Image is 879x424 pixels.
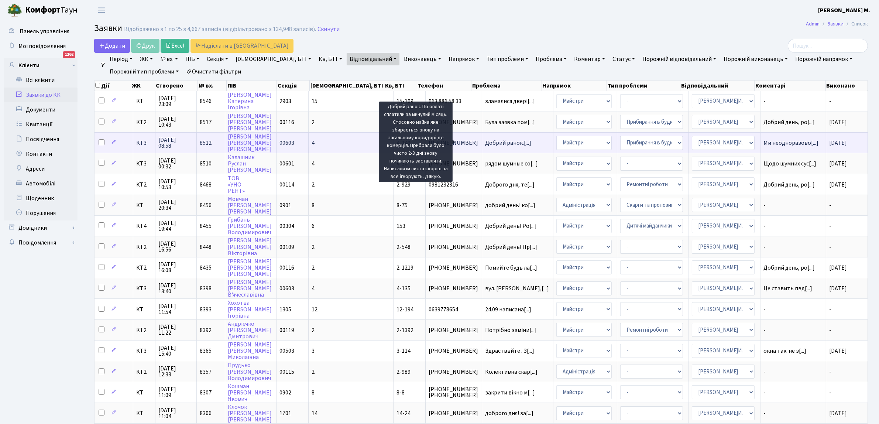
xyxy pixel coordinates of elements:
span: 1701 [279,409,291,417]
a: Мовчан[PERSON_NAME][PERSON_NAME] [228,195,272,216]
span: КТ2 [136,265,152,271]
span: 8-75 [396,201,408,209]
span: окна так. не з[...] [763,347,806,355]
span: КТ [136,307,152,312]
a: Прудько[PERSON_NAME]Володимирович [228,362,272,382]
a: Відповідальний [347,53,399,65]
span: 3 [312,347,315,355]
a: Клочок[PERSON_NAME][PERSON_NAME] [228,403,272,424]
a: Посвідчення [4,132,78,147]
span: [DATE] [829,139,847,147]
span: 24.09 написана[...] [485,305,531,314]
span: - [763,307,823,312]
span: 8546 [200,97,212,105]
span: [PHONE_NUMBER] [429,202,478,208]
span: [DATE] 08:58 [158,137,193,149]
a: Адреси [4,161,78,176]
a: Додати [94,39,130,53]
span: 8435 [200,264,212,272]
span: 8468 [200,181,212,189]
span: 00304 [279,222,294,230]
div: 1262 [63,51,75,58]
span: 2903 [279,97,291,105]
span: 2-548 [396,243,411,251]
span: 1305 [279,305,291,314]
a: Admin [806,20,820,28]
span: 00116 [279,118,294,126]
span: [PHONE_NUMBER] [429,285,478,291]
span: 8306 [200,409,212,417]
span: Додати [99,42,125,50]
a: Контакти [4,147,78,161]
span: 8512 [200,139,212,147]
b: Комфорт [25,4,61,16]
span: 8455 [200,222,212,230]
a: Проблема [533,53,570,65]
span: - [829,368,831,376]
span: КТ3 [136,161,152,167]
span: 00503 [279,347,294,355]
div: Добрий ранок. По оплаті сплатили за минулий місяць. Стосовно майна яке збирається знову на загаль... [379,102,453,182]
span: - [763,390,823,396]
th: Створено [155,81,198,91]
span: Таун [25,4,78,17]
div: Відображено з 1 по 25 з 4,667 записів (відфільтровано з 134,948 записів). [124,26,316,33]
a: Секція [204,53,231,65]
th: № вх. [198,81,227,91]
a: Коментар [571,53,608,65]
span: [PHONE_NUMBER] [429,348,478,354]
span: КТ3 [136,140,152,146]
span: [DATE] 10:53 [158,178,193,190]
a: Квитанції [4,117,78,132]
span: добрий день! ко[...] [485,201,535,209]
a: [PERSON_NAME]КатеринаІгорівна [228,91,272,112]
th: Кв, БТІ [384,81,417,91]
th: Дії [95,81,131,91]
span: Щодо шумних сус[...] [763,160,816,168]
a: Порушення [4,206,78,220]
span: - [763,98,823,104]
a: Мої повідомлення1262 [4,39,78,54]
span: Ми неодноразово[...] [763,139,818,147]
span: [PHONE_NUMBER] [429,369,478,375]
span: 153 [396,222,405,230]
span: 8365 [200,347,212,355]
span: [DATE] [829,264,847,272]
a: Автомобілі [4,176,78,191]
span: 0981232316 [429,182,478,188]
a: Заявки до КК [4,88,78,102]
span: [PHONE_NUMBER] [429,244,478,250]
a: [PERSON_NAME][PERSON_NAME]В'ячеславівна [228,278,272,299]
span: 2-1392 [396,326,413,334]
span: - [763,369,823,375]
span: 14-24 [396,409,411,417]
th: Виконано [826,81,868,91]
span: 4 [312,139,315,147]
span: Добрий день! Пр[...] [485,243,537,251]
span: 00114 [279,181,294,189]
span: Мої повідомлення [18,42,66,50]
span: 2 [312,118,315,126]
span: КТ2 [136,327,152,333]
span: [DATE] 20:34 [158,199,193,211]
th: ЖК [131,81,155,91]
span: [DATE] 11:22 [158,324,193,336]
span: КТ2 [136,244,152,250]
input: Пошук... [788,39,868,53]
span: рядом шумные со[...] [485,160,538,168]
a: [PERSON_NAME][PERSON_NAME]Миколаївна [228,341,272,361]
span: 2 [312,368,315,376]
a: Порожній виконавець [721,53,791,65]
th: Напрямок [542,81,607,91]
span: 2 [312,326,315,334]
span: Була заявка пом[...] [485,118,535,126]
span: [DATE] 00:32 [158,158,193,170]
span: [DATE] 12:33 [158,366,193,377]
span: Це ставить пвд[...] [763,284,812,293]
a: Грибань[PERSON_NAME]Володимирович [228,216,272,236]
b: [PERSON_NAME] М. [818,6,870,14]
span: КТ [136,202,152,208]
a: Порожній тип проблеми [107,65,182,78]
span: 0902 [279,389,291,397]
span: 00603 [279,139,294,147]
